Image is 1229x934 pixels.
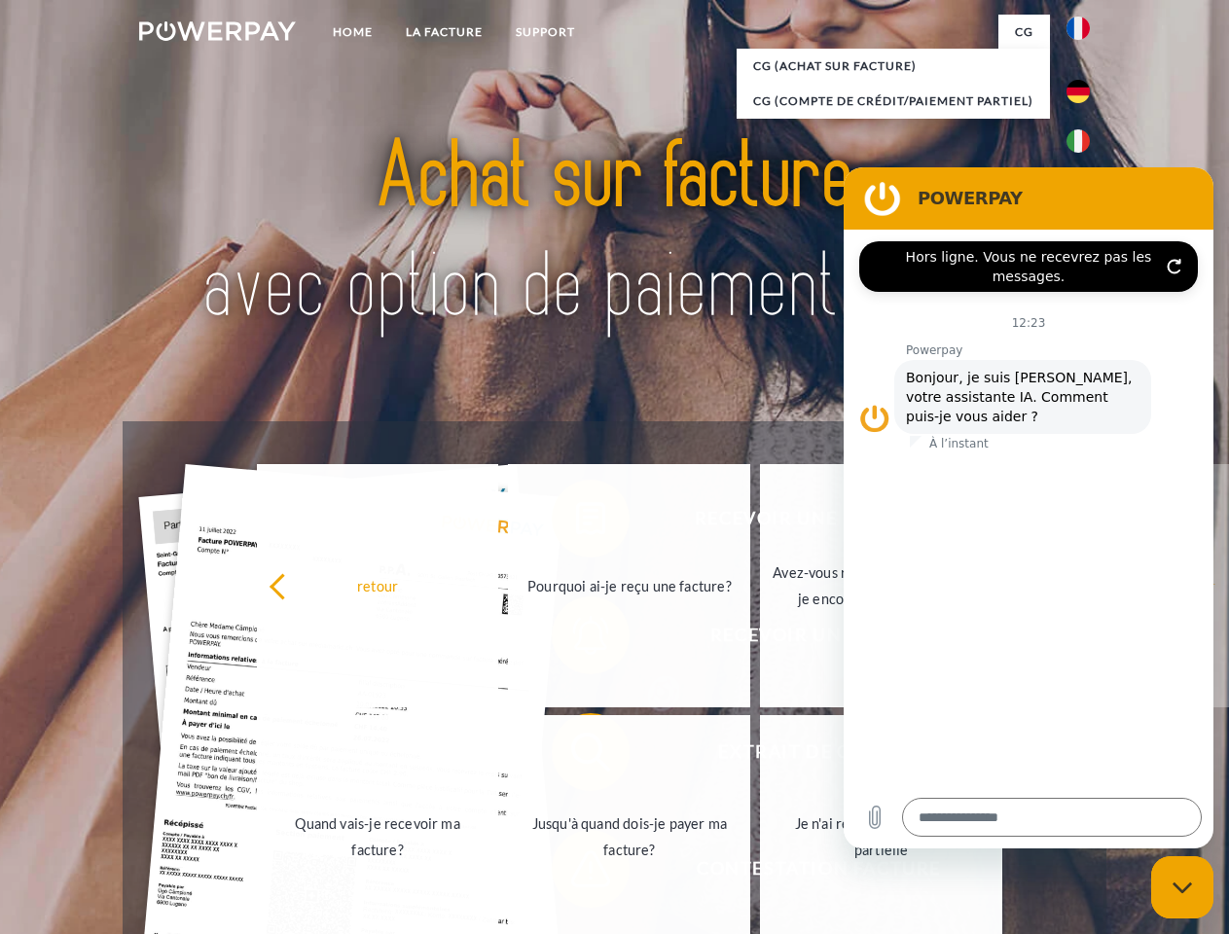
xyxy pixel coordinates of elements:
[1066,129,1090,153] img: it
[139,21,296,41] img: logo-powerpay-white.svg
[772,810,991,863] div: Je n'ai reçu qu'une livraison partielle
[269,572,488,598] div: retour
[998,15,1050,50] a: CG
[844,167,1213,848] iframe: Fenêtre de messagerie
[520,810,739,863] div: Jusqu'à quand dois-je payer ma facture?
[772,559,991,612] div: Avez-vous reçu mes paiements, ai-je encore un solde ouvert?
[316,15,389,50] a: Home
[499,15,592,50] a: Support
[760,464,1002,707] a: Avez-vous reçu mes paiements, ai-je encore un solde ouvert?
[1151,856,1213,918] iframe: Bouton de lancement de la fenêtre de messagerie, conversation en cours
[737,49,1050,84] a: CG (achat sur facture)
[737,84,1050,119] a: CG (Compte de crédit/paiement partiel)
[520,572,739,598] div: Pourquoi ai-je reçu une facture?
[1066,17,1090,40] img: fr
[1066,80,1090,103] img: de
[269,810,488,863] div: Quand vais-je recevoir ma facture?
[186,93,1043,373] img: title-powerpay_fr.svg
[389,15,499,50] a: LA FACTURE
